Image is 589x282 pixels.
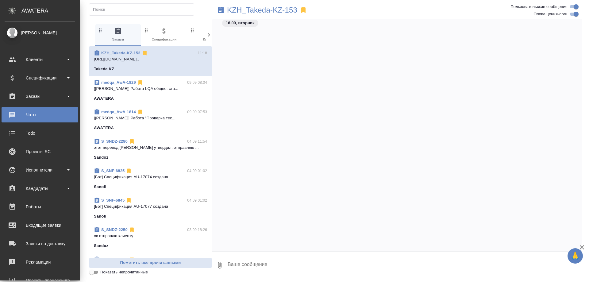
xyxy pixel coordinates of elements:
div: S_SNDZ-226001.09 19:54[[PERSON_NAME]] Статус заказа изменен н...Sandoz [89,253,212,282]
a: medqa_AwA-1814 [101,110,136,114]
div: S_SNDZ-228004.09 11:54этот перевод [PERSON_NAME] утвердил, отправляю ...Sandoz [89,135,212,164]
svg: Отписаться [137,79,143,86]
p: 16.09, вторник [226,20,255,26]
p: Sanofi [94,213,106,219]
div: medqa_AwA-182909.09 08:04[[PERSON_NAME]] Работа LQA общее. ста...AWATERA [89,76,212,105]
a: Входящие заявки [2,218,78,233]
p: 04.09 11:54 [187,138,207,145]
div: Входящие заявки [5,221,75,230]
div: Заявки на доставку [5,239,75,248]
a: Заявки на доставку [2,236,78,251]
div: Рекламации [5,257,75,267]
a: Чаты [2,107,78,122]
p: Sandoz [94,154,108,160]
a: Проекты SC [2,144,78,159]
p: Sanofi [94,184,106,190]
p: 04.09 01:02 [187,168,207,174]
a: KZH_Takeda-KZ-153 [227,7,297,13]
span: Спецификации [144,27,185,42]
button: 🙏 [568,248,583,264]
div: Работы [5,202,75,211]
p: Sandoz [94,243,108,249]
div: Todo [5,129,75,138]
svg: Отписаться [137,109,143,115]
a: S_SNF-6845 [101,198,125,203]
div: Чаты [5,110,75,119]
svg: Отписаться [129,256,135,262]
a: Рекламации [2,254,78,270]
a: Работы [2,199,78,214]
div: Кандидаты [5,184,75,193]
svg: Отписаться [126,197,132,203]
a: medqa_AwA-1829 [101,80,136,85]
p: этот перевод [PERSON_NAME] утвердил, отправляю ... [94,145,207,151]
div: AWATERA [21,5,80,17]
p: 09.09 07:53 [187,109,207,115]
p: AWATERA [94,125,114,131]
a: S_SNF-6825 [101,168,125,173]
p: [Бот] Спецификация AU-17074 создана [94,174,207,180]
span: Клиенты [190,27,231,42]
p: [[PERSON_NAME]] Работа "Проверка тес... [94,115,207,121]
svg: Зажми и перетащи, чтобы поменять порядок вкладок [144,27,149,33]
div: Исполнители [5,165,75,175]
div: Заказы [5,92,75,101]
div: Спецификации [5,73,75,83]
span: Заказы [98,27,139,42]
button: Пометить все прочитанными [89,257,212,268]
a: KZH_Takeda-KZ-153 [101,51,141,55]
div: S_SNF-684504.09 01:02[Бот] Спецификация AU-17077 созданаSanofi [89,194,212,223]
span: Показать непрочитанные [100,269,148,275]
svg: Отписаться [142,50,148,56]
svg: Отписаться [129,227,135,233]
p: 03.09 18:26 [187,227,207,233]
p: Takeda KZ [94,66,114,72]
a: S_SNDZ-2260 [101,257,128,261]
div: KZH_Takeda-KZ-15311:18[URL][DOMAIN_NAME]..Takeda KZ [89,46,212,76]
div: [PERSON_NAME] [5,29,75,36]
span: Пользовательские сообщения [510,4,568,10]
p: 01.09 19:54 [187,256,207,262]
div: Клиенты [5,55,75,64]
input: Поиск [93,5,194,14]
a: Todo [2,126,78,141]
p: [URL][DOMAIN_NAME].. [94,56,207,62]
svg: Отписаться [126,168,132,174]
span: Пометить все прочитанными [92,259,209,266]
p: 11:18 [198,50,207,56]
a: S_SNDZ-2280 [101,139,128,144]
p: AWATERA [94,95,114,102]
span: Оповещения-логи [533,11,568,17]
div: S_SNF-682504.09 01:02[Бот] Спецификация AU-17074 созданаSanofi [89,164,212,194]
span: 🙏 [570,249,580,262]
p: [Бот] Спецификация AU-17077 создана [94,203,207,210]
p: 09.09 08:04 [187,79,207,86]
a: S_SNDZ-2250 [101,227,128,232]
p: [[PERSON_NAME]] Работа LQA общее. ста... [94,86,207,92]
svg: Зажми и перетащи, чтобы поменять порядок вкладок [190,27,195,33]
div: Проекты SC [5,147,75,156]
svg: Зажми и перетащи, чтобы поменять порядок вкладок [98,27,103,33]
div: S_SNDZ-225003.09 18:26ок отправлю клиентуSandoz [89,223,212,253]
p: 04.09 01:02 [187,197,207,203]
p: ок отправлю клиенту [94,233,207,239]
div: medqa_AwA-181409.09 07:53[[PERSON_NAME]] Работа "Проверка тес...AWATERA [89,105,212,135]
